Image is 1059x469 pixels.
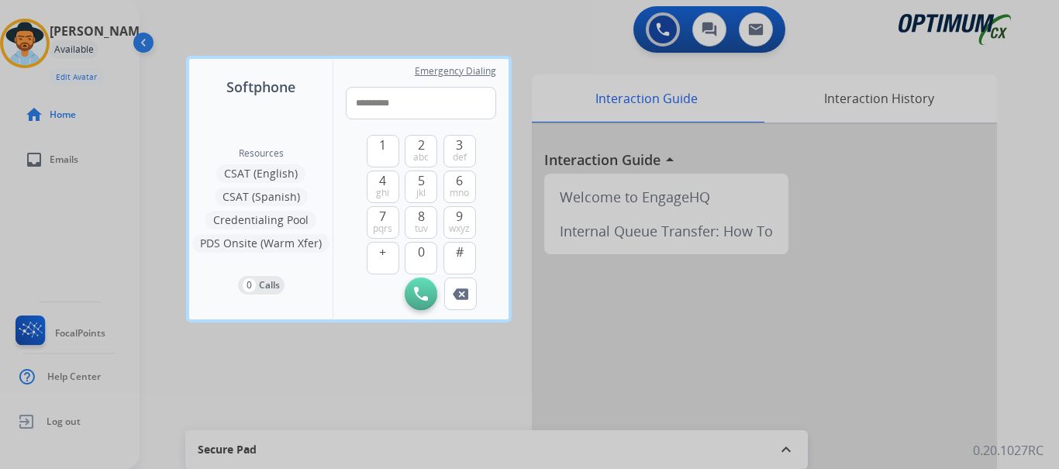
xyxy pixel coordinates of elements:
button: 9wxyz [443,206,476,239]
span: def [453,151,467,164]
button: Credentialing Pool [205,211,316,229]
span: wxyz [449,222,470,235]
span: # [456,243,464,261]
img: call-button [414,287,428,301]
button: 6mno [443,171,476,203]
span: Resources [239,147,284,160]
span: Emergency Dialing [415,65,496,78]
span: tuv [415,222,428,235]
button: CSAT (English) [216,164,305,183]
img: call-button [453,288,468,300]
button: 8tuv [405,206,437,239]
span: 0 [418,243,425,261]
span: 9 [456,207,463,226]
span: ghi [376,187,389,199]
button: 3def [443,135,476,167]
p: 0.20.1027RC [973,441,1043,460]
p: Calls [259,278,280,292]
button: CSAT (Spanish) [215,188,308,206]
span: 7 [379,207,386,226]
span: Softphone [226,76,295,98]
button: 1 [367,135,399,167]
button: 4ghi [367,171,399,203]
span: 8 [418,207,425,226]
span: 4 [379,171,386,190]
button: 7pqrs [367,206,399,239]
span: jkl [416,187,426,199]
button: 2abc [405,135,437,167]
button: 5jkl [405,171,437,203]
span: mno [450,187,469,199]
button: 0Calls [238,276,285,295]
span: 1 [379,136,386,154]
span: + [379,243,386,261]
span: pqrs [373,222,392,235]
span: 6 [456,171,463,190]
span: 2 [418,136,425,154]
span: 5 [418,171,425,190]
button: PDS Onsite (Warm Xfer) [192,234,329,253]
span: abc [413,151,429,164]
button: 0 [405,242,437,274]
button: + [367,242,399,274]
span: 3 [456,136,463,154]
p: 0 [243,278,256,292]
button: # [443,242,476,274]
